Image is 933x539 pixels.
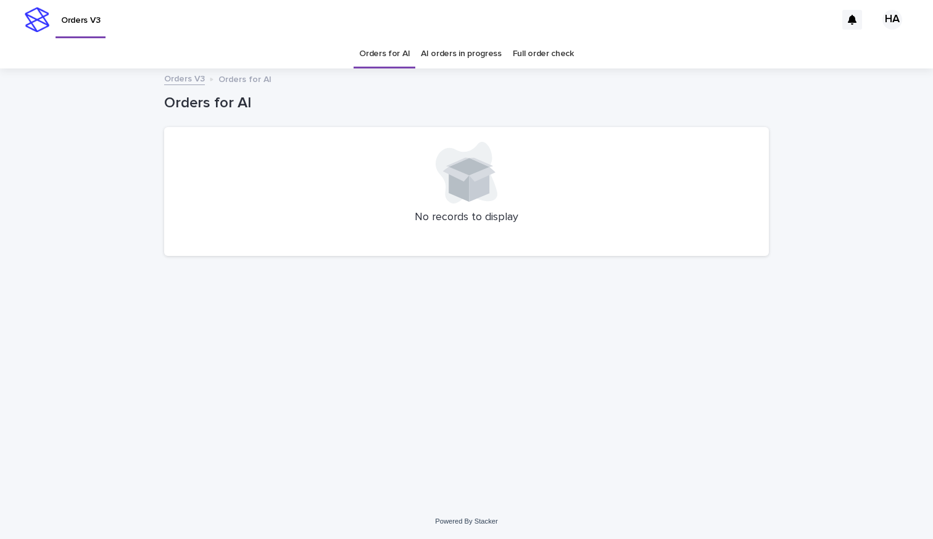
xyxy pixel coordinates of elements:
a: Full order check [513,39,574,68]
p: Orders for AI [218,72,272,85]
a: Orders V3 [164,71,205,85]
img: stacker-logo-s-only.png [25,7,49,32]
p: No records to display [179,211,754,224]
a: AI orders in progress [421,39,502,68]
h1: Orders for AI [164,94,769,112]
a: Orders for AI [359,39,410,68]
a: Powered By Stacker [435,517,497,525]
div: HA [882,10,902,30]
